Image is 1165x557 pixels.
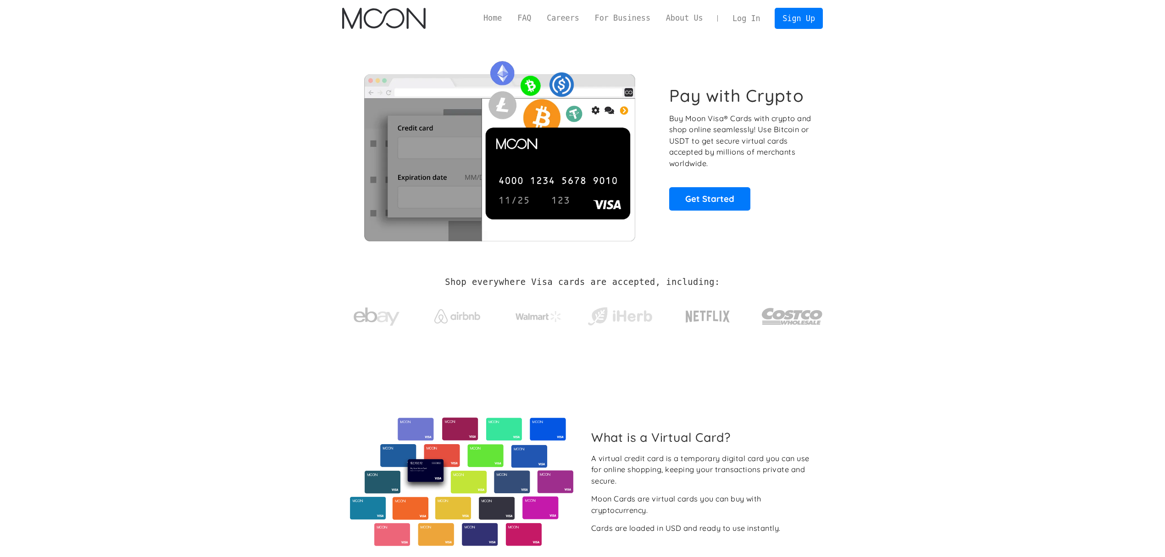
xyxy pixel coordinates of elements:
[775,8,822,28] a: Sign Up
[591,493,815,516] div: Moon Cards are virtual cards you can buy with cryptocurrency.
[342,8,425,29] img: Moon Logo
[761,290,823,338] a: Costco
[667,296,749,333] a: Netflix
[516,311,561,322] img: Walmart
[685,305,731,328] img: Netflix
[761,299,823,334] img: Costco
[586,295,654,333] a: iHerb
[669,187,750,210] a: Get Started
[434,309,480,323] img: Airbnb
[725,8,768,28] a: Log In
[510,12,539,24] a: FAQ
[342,293,411,336] a: ebay
[539,12,587,24] a: Careers
[658,12,711,24] a: About Us
[591,453,815,487] div: A virtual credit card is a temporary digital card you can use for online shopping, keeping your t...
[669,85,804,106] h1: Pay with Crypto
[445,277,720,287] h2: Shop everywhere Visa cards are accepted, including:
[349,418,575,546] img: Virtual cards from Moon
[342,8,425,29] a: home
[591,430,815,445] h2: What is a Virtual Card?
[342,55,656,241] img: Moon Cards let you spend your crypto anywhere Visa is accepted.
[669,113,813,169] p: Buy Moon Visa® Cards with crypto and shop online seamlessly! Use Bitcoin or USDT to get secure vi...
[591,523,781,534] div: Cards are loaded in USD and ready to use instantly.
[505,302,573,327] a: Walmart
[354,302,399,331] img: ebay
[586,305,654,329] img: iHerb
[476,12,510,24] a: Home
[587,12,658,24] a: For Business
[423,300,492,328] a: Airbnb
